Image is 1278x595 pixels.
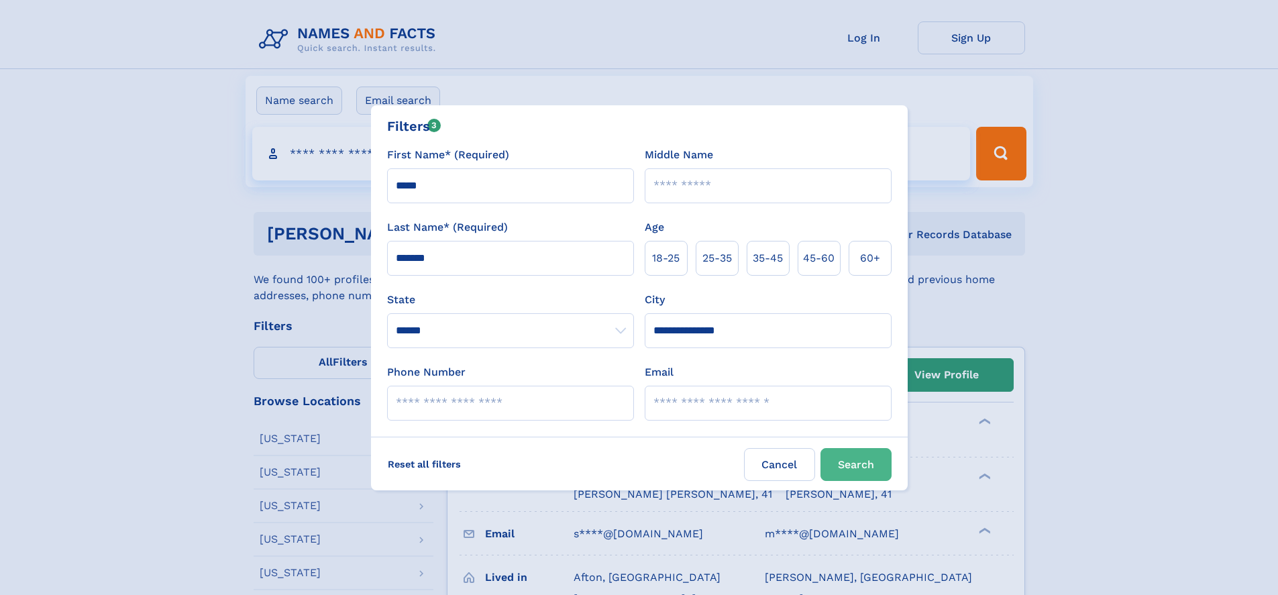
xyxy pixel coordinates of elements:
span: 18‑25 [652,250,680,266]
label: State [387,292,634,308]
label: First Name* (Required) [387,147,509,163]
span: 60+ [860,250,880,266]
label: City [645,292,665,308]
label: Middle Name [645,147,713,163]
span: 25‑35 [702,250,732,266]
label: Phone Number [387,364,466,380]
label: Age [645,219,664,235]
span: 45‑60 [803,250,835,266]
label: Cancel [744,448,815,481]
label: Reset all filters [379,448,470,480]
button: Search [820,448,892,481]
label: Last Name* (Required) [387,219,508,235]
span: 35‑45 [753,250,783,266]
label: Email [645,364,674,380]
div: Filters [387,116,441,136]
